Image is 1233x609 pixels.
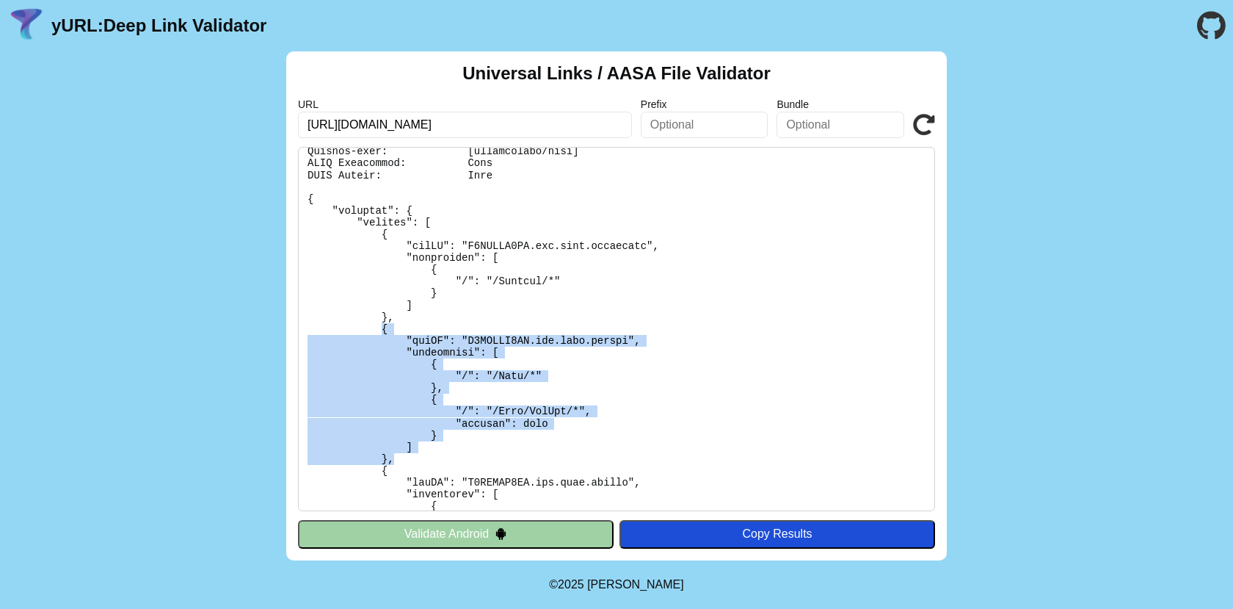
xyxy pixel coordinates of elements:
[495,527,507,540] img: droidIcon.svg
[7,7,46,45] img: yURL Logo
[549,561,683,609] footer: ©
[298,98,632,110] label: URL
[627,527,928,541] div: Copy Results
[641,98,768,110] label: Prefix
[298,147,935,511] pre: Lorem ipsu do: sitam://cons.adip.el/.sedd-eiusm/tempo-inc-utla-etdoloremag Al Enimadmi: Veni Quis...
[558,578,584,591] span: 2025
[51,15,266,36] a: yURL:Deep Link Validator
[776,98,904,110] label: Bundle
[641,112,768,138] input: Optional
[587,578,684,591] a: Michael Ibragimchayev's Personal Site
[462,63,771,84] h2: Universal Links / AASA File Validator
[619,520,935,548] button: Copy Results
[776,112,904,138] input: Optional
[298,520,614,548] button: Validate Android
[298,112,632,138] input: Required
